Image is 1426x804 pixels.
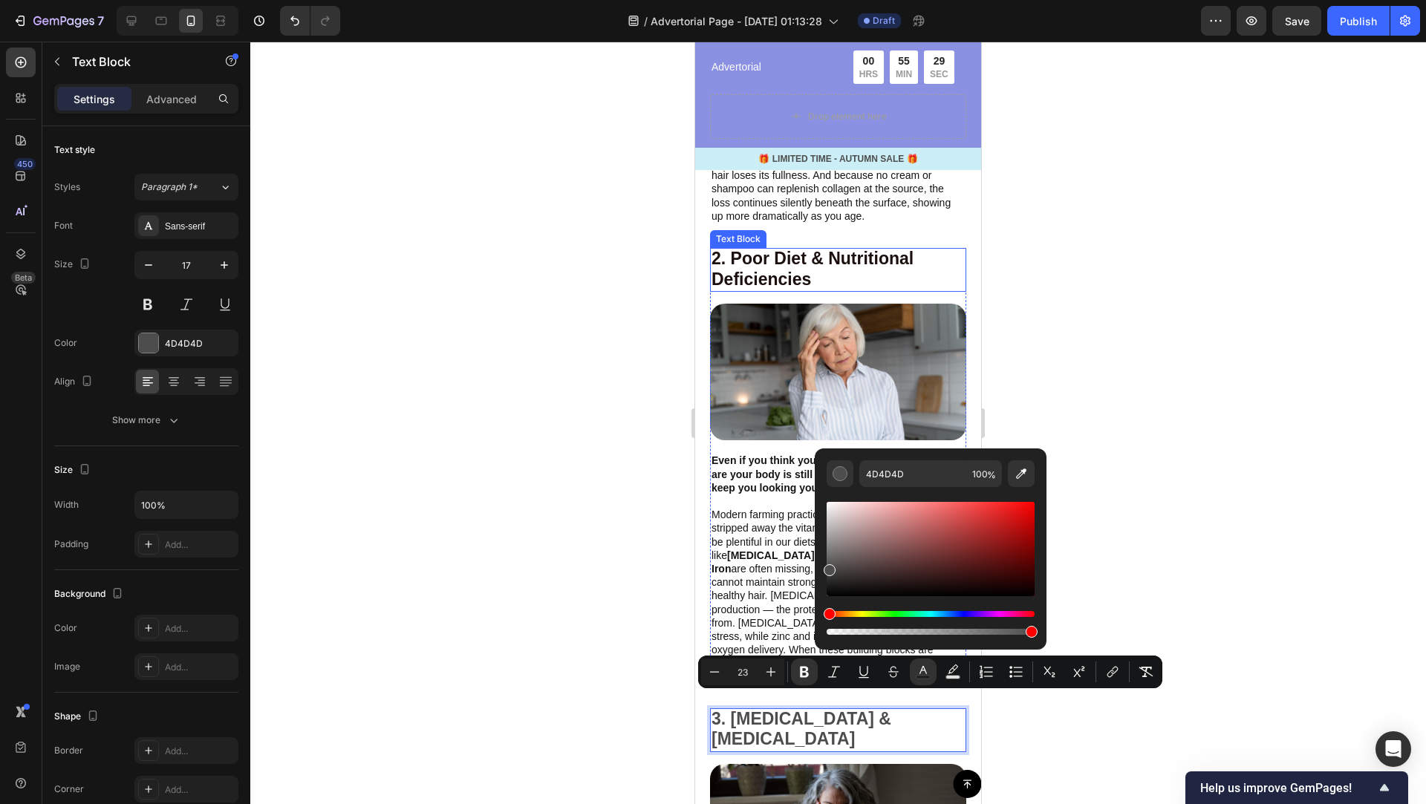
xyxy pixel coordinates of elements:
div: Open Intercom Messenger [1375,731,1411,767]
div: Add... [165,622,235,635]
button: Show survey - Help us improve GemPages! [1200,779,1393,797]
div: Add... [165,538,235,552]
div: Sans-serif [165,220,235,233]
p: 7 [97,12,104,30]
div: Color [54,621,77,635]
span: Advertorial Page - [DATE] 01:13:28 [651,13,822,29]
div: Hue [827,611,1035,617]
div: Add... [165,783,235,797]
span: Draft [873,14,895,27]
div: Styles [54,180,80,194]
div: Beta [11,272,36,284]
input: E.g FFFFFF [859,460,966,487]
button: 7 [6,6,111,36]
p: Text Block [72,53,198,71]
span: % [987,467,996,483]
input: Auto [135,491,238,518]
div: Width [54,498,79,512]
span: Help us improve GemPages! [1200,781,1375,795]
p: Settings [74,91,115,107]
button: Save [1272,6,1321,36]
span: Save [1285,15,1309,27]
div: Border [54,744,83,757]
span: Paragraph 1* [141,180,198,194]
button: Publish [1327,6,1390,36]
div: 450 [14,158,36,170]
div: 4D4D4D [165,337,235,350]
div: Image [54,660,80,673]
div: Background [54,584,126,604]
div: Editor contextual toolbar [698,656,1162,688]
div: Publish [1340,13,1377,29]
div: Align [54,372,96,392]
span: / [644,13,648,29]
div: Show more [112,413,181,428]
div: Padding [54,537,88,551]
div: Shape [54,707,102,727]
button: Show more [54,407,238,434]
div: Add... [165,745,235,758]
p: Advanced [146,91,197,107]
div: Size [54,255,94,275]
iframe: Design area [695,42,981,804]
button: Paragraph 1* [134,174,238,200]
div: Text style [54,143,95,157]
div: Font [54,219,73,232]
div: Color [54,336,77,350]
div: Undo/Redo [280,6,340,36]
div: Size [54,460,94,480]
div: Corner [54,782,84,796]
div: Add... [165,661,235,674]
